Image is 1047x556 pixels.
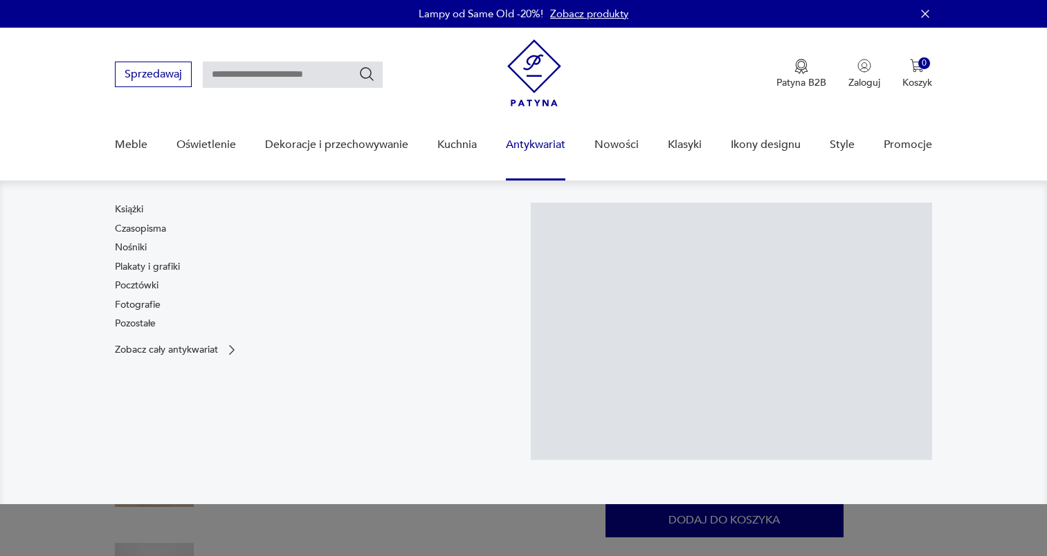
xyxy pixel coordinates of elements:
[776,59,826,89] a: Ikona medaluPatyna B2B
[884,118,932,172] a: Promocje
[910,59,924,73] img: Ikona koszyka
[857,59,871,73] img: Ikonka użytkownika
[115,298,161,312] a: Fotografie
[115,203,143,216] a: Książki
[115,260,180,274] a: Plakaty i grafiki
[550,7,628,21] a: Zobacz produkty
[358,66,375,82] button: Szukaj
[506,118,565,172] a: Antykwariat
[115,118,147,172] a: Meble
[594,118,639,172] a: Nowości
[830,118,855,172] a: Style
[115,71,192,80] a: Sprzedawaj
[115,343,239,357] a: Zobacz cały antykwariat
[115,62,192,87] button: Sprzedawaj
[115,279,158,293] a: Pocztówki
[419,7,543,21] p: Lampy od Same Old -20%!
[115,241,147,254] a: Nośniki
[265,118,408,172] a: Dekoracje i przechowywanie
[115,222,166,236] a: Czasopisma
[776,59,826,89] button: Patyna B2B
[848,76,880,89] p: Zaloguj
[918,57,930,69] div: 0
[902,59,932,89] button: 0Koszyk
[437,118,477,172] a: Kuchnia
[115,317,156,331] a: Pozostałe
[731,118,801,172] a: Ikony designu
[794,59,808,74] img: Ikona medalu
[902,76,932,89] p: Koszyk
[507,39,561,106] img: Patyna - sklep z meblami i dekoracjami vintage
[115,345,218,354] p: Zobacz cały antykwariat
[668,118,702,172] a: Klasyki
[176,118,236,172] a: Oświetlenie
[848,59,880,89] button: Zaloguj
[776,76,826,89] p: Patyna B2B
